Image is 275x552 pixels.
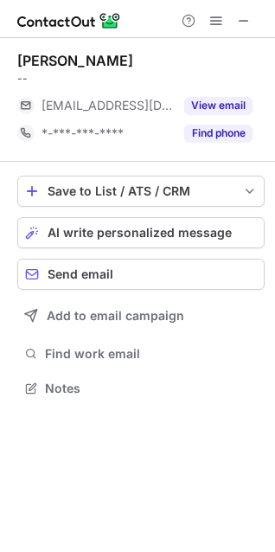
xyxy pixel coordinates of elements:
span: Notes [45,381,258,396]
span: Find work email [45,346,258,362]
div: [PERSON_NAME] [17,52,133,69]
button: Find work email [17,342,265,366]
button: Send email [17,259,265,290]
button: AI write personalized message [17,217,265,248]
span: Add to email campaign [47,309,184,323]
span: Send email [48,267,113,281]
div: Save to List / ATS / CRM [48,184,234,198]
button: save-profile-one-click [17,176,265,207]
span: [EMAIL_ADDRESS][DOMAIN_NAME] [42,98,174,113]
button: Reveal Button [184,97,253,114]
span: AI write personalized message [48,226,232,240]
button: Notes [17,376,265,401]
img: ContactOut v5.3.10 [17,10,121,31]
button: Reveal Button [184,125,253,142]
div: -- [17,71,265,87]
button: Add to email campaign [17,300,265,331]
